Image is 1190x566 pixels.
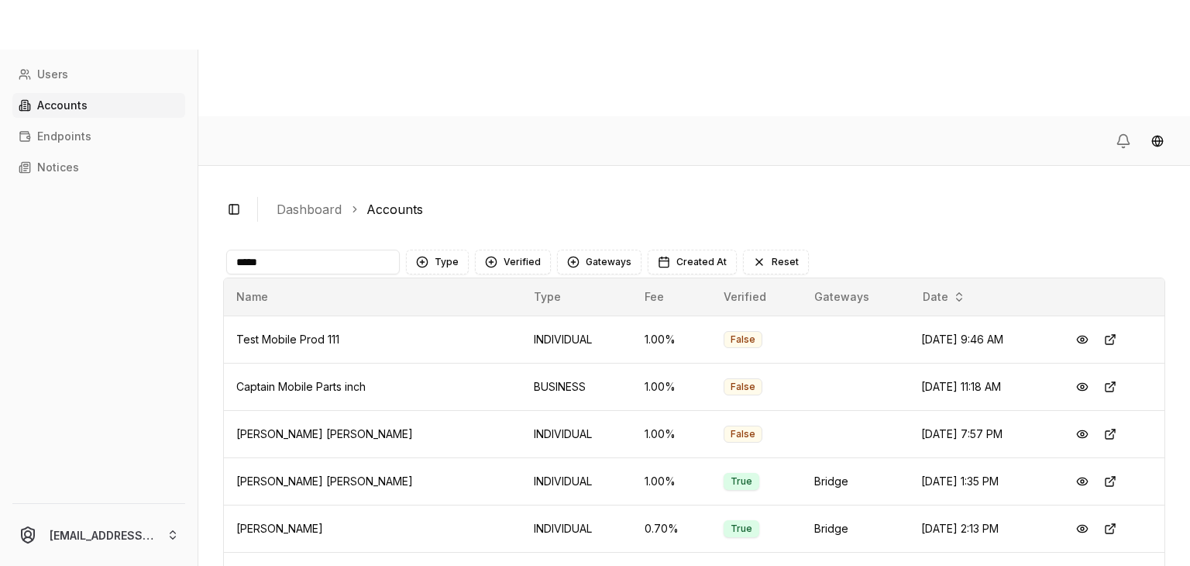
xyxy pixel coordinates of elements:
a: Accounts [366,200,423,219]
span: 1.00 % [645,333,676,346]
span: 0.70 % [645,522,679,535]
span: Test Mobile Prod 111 [236,333,339,346]
span: Bridge [814,522,848,535]
button: [EMAIL_ADDRESS][DOMAIN_NAME] [6,510,191,560]
span: [DATE] 9:46 AM [921,333,1003,346]
p: Notices [37,162,79,173]
span: 1.00 % [645,380,676,393]
td: INDIVIDUAL [521,505,633,552]
td: INDIVIDUAL [521,316,633,363]
span: [DATE] 7:57 PM [921,427,1003,440]
button: Date [917,285,972,309]
button: Verified [475,250,551,274]
span: Bridge [814,475,848,488]
button: Reset filters [743,250,809,274]
td: INDIVIDUAL [521,457,633,505]
button: Type [406,250,469,274]
p: [EMAIL_ADDRESS][DOMAIN_NAME] [50,527,154,544]
th: Verified [711,278,802,316]
th: Gateways [802,278,909,316]
a: Endpoints [12,124,185,149]
span: [PERSON_NAME] [PERSON_NAME] [236,475,413,488]
span: [DATE] 2:13 PM [921,522,999,535]
nav: breadcrumb [277,200,1153,219]
span: [PERSON_NAME] [PERSON_NAME] [236,427,413,440]
td: INDIVIDUAL [521,410,633,457]
td: BUSINESS [521,363,633,410]
span: Captain Mobile Parts inch [236,380,366,393]
button: Gateways [557,250,641,274]
span: 1.00 % [645,475,676,488]
button: Created At [648,250,737,274]
span: [PERSON_NAME] [236,522,323,535]
span: 1.00 % [645,427,676,440]
a: Notices [12,155,185,180]
a: Dashboard [277,200,342,219]
th: Fee [632,278,711,316]
span: Created At [676,256,727,268]
th: Name [224,278,521,316]
span: [DATE] 11:18 AM [921,380,1001,393]
span: [DATE] 1:35 PM [921,475,999,488]
p: Endpoints [37,131,91,142]
th: Type [521,278,633,316]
